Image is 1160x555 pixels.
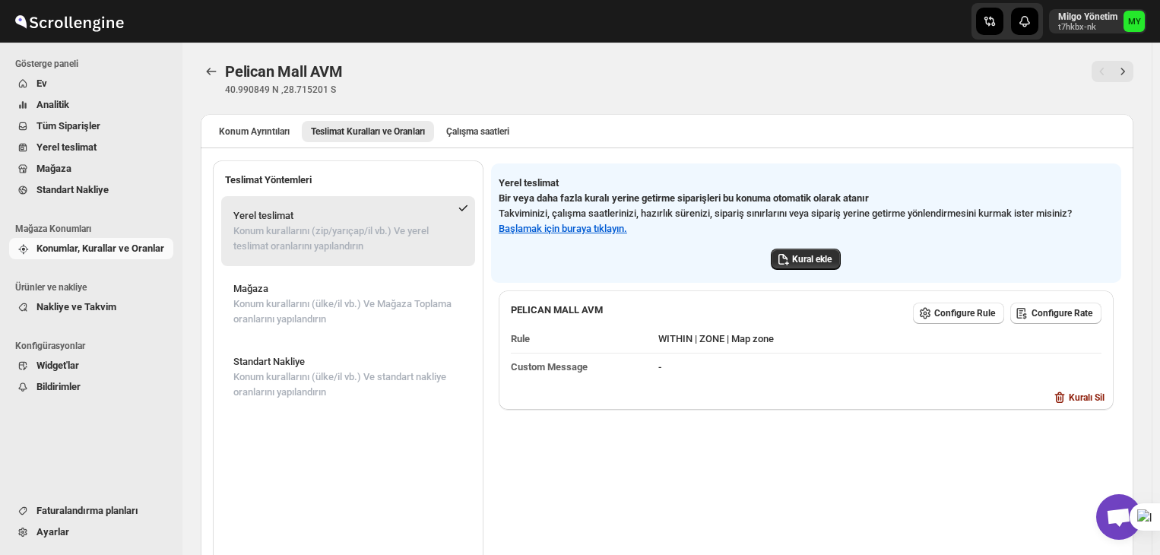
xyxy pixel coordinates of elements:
button: Başlamak için buraya tıklayın. [499,223,627,234]
span: Tüm Siparişler [36,120,100,132]
span: Nakliye ve Takvim [36,301,116,312]
div: Açık sohbet [1096,494,1142,540]
p: Konum kurallarını (ülke/il vb.) Ve standart nakliye oranlarını yapılandırın [233,369,463,400]
button: Standart NakliyeKonum kurallarını (ülke/il vb.) Ve standart nakliye oranlarını yapılandırın [221,342,475,412]
span: Konfigürasyonlar [15,340,175,352]
button: Analitik [9,94,173,116]
p: Konum kurallarını (ülke/il vb.) Ve Mağaza Toplama oranlarını yapılandırın [233,297,463,327]
span: Standart Nakliye [36,184,109,195]
button: Ev [9,73,173,94]
button: Ayarlar [9,522,173,543]
img: ScrollEngine [12,2,126,40]
span: Configure Rule [934,307,995,319]
p: Mağaza [233,281,463,297]
span: Mağaza Konumları [15,223,175,235]
dd: - [658,353,1101,381]
button: MağazaKonum kurallarını (ülke/il vb.) Ve Mağaza Toplama oranlarını yapılandırın [221,269,475,339]
div: Takviminizi, çalışma saatlerinizi, hazırlık sürenizi, sipariş sınırlarını veya sipariş yerine get... [499,206,1114,236]
span: Milgo Yönetim [1124,11,1145,32]
button: User menu [1049,9,1146,33]
button: Configure Rule [913,303,1004,324]
nav: Pagination [1092,61,1133,82]
span: Çalışma saatleri [446,125,509,138]
span: Gösterge paneli [15,58,175,70]
p: Konum kurallarını (zip/yarıçap/il vb.) Ve yerel teslimat oranlarını yapılandırın [233,224,442,254]
button: Geri [201,61,222,82]
span: Teslimat Kuralları ve Oranları [311,125,425,138]
span: Ürünler ve nakliye [15,281,175,293]
button: Tüm Siparişler [9,116,173,137]
b: PELICAN MALL AVM [511,303,603,325]
button: Kural ekle [771,249,841,270]
p: Milgo Yönetim [1058,11,1117,23]
button: Configure Rate [1010,303,1101,324]
span: Yerel teslimat [36,141,97,153]
span: Widget'lar [36,360,79,371]
p: 40.990849 N ,28.715201 S [225,84,711,96]
p: Yerel teslimat [233,208,442,224]
text: MY [1128,17,1141,27]
span: Configure Rate [1032,307,1092,319]
span: Mağaza [36,163,71,174]
p: Custom Message [511,360,652,375]
button: Widget'lar [9,355,173,376]
span: Ayarlar [36,526,69,538]
b: Bir veya daha fazla kuralı yerine getirme siparişleri bu konuma otomatik olarak atanır [499,192,869,204]
span: Konum Ayrıntıları [219,125,290,138]
button: Konumlar, Kurallar ve Oranlar [9,238,173,259]
span: Pelican Mall AVM [225,62,343,81]
button: Nakliye ve Takvim [9,297,173,318]
span: Faturalandırma planları [36,505,138,516]
span: Ev [36,78,47,89]
span: Konumlar, Kurallar ve Oranlar [36,243,164,254]
button: Next [1112,61,1133,82]
p: Standart Nakliye [233,354,463,369]
p: t7hkbx-nk [1058,23,1117,32]
button: Faturalandırma planları [9,500,173,522]
h2: Teslimat Yöntemleri [225,173,471,188]
button: Kuralı Sil [1047,387,1114,408]
p: Rule [511,331,652,347]
span: Analitik [36,99,69,110]
b: Yerel teslimat [499,177,559,189]
span: Kuralı Sil [1069,392,1105,404]
button: Bildirimler [9,376,173,398]
span: Bildirimler [36,381,81,392]
button: Yerel teslimatKonum kurallarını (zip/yarıçap/il vb.) Ve yerel teslimat oranlarını yapılandırın [221,196,475,266]
dd: WITHIN | ZONE | Map zone [658,325,1101,353]
span: Kural ekle [792,253,832,265]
